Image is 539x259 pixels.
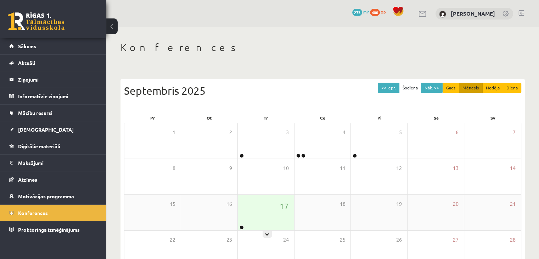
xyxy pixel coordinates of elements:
[465,113,521,123] div: Sv
[170,236,175,244] span: 22
[482,83,503,93] button: Nedēļa
[280,200,289,212] span: 17
[453,200,459,208] span: 20
[18,88,97,104] legend: Informatīvie ziņojumi
[451,10,495,17] a: [PERSON_NAME]
[226,236,232,244] span: 23
[408,113,465,123] div: Se
[510,164,516,172] span: 14
[9,105,97,121] a: Mācību resursi
[370,9,380,16] span: 400
[456,128,459,136] span: 6
[9,221,97,238] a: Proktoringa izmēģinājums
[283,164,289,172] span: 10
[399,83,421,93] button: Šodiena
[513,128,516,136] span: 7
[396,164,402,172] span: 12
[18,226,80,233] span: Proktoringa izmēģinājums
[18,60,35,66] span: Aktuāli
[18,143,60,149] span: Digitālie materiāli
[9,171,97,188] a: Atzīmes
[381,9,386,15] span: xp
[453,164,459,172] span: 13
[396,236,402,244] span: 26
[370,9,389,15] a: 400 xp
[339,200,345,208] span: 18
[9,205,97,221] a: Konferences
[396,200,402,208] span: 19
[124,113,181,123] div: Pr
[9,121,97,138] a: [DEMOGRAPHIC_DATA]
[283,236,289,244] span: 24
[378,83,399,93] button: << Iepr.
[9,38,97,54] a: Sākums
[9,71,97,88] a: Ziņojumi
[170,200,175,208] span: 15
[286,128,289,136] span: 3
[9,155,97,171] a: Maksājumi
[229,164,232,172] span: 9
[9,188,97,204] a: Motivācijas programma
[352,9,362,16] span: 273
[18,210,48,216] span: Konferences
[229,128,232,136] span: 2
[9,55,97,71] a: Aktuāli
[351,113,408,123] div: Pi
[503,83,521,93] button: Diena
[453,236,459,244] span: 27
[363,9,369,15] span: mP
[294,113,351,123] div: Ce
[8,12,64,30] a: Rīgas 1. Tālmācības vidusskola
[120,42,525,54] h1: Konferences
[421,83,443,93] button: Nāk. >>
[237,113,294,123] div: Tr
[173,164,175,172] span: 8
[226,200,232,208] span: 16
[399,128,402,136] span: 5
[439,11,446,18] img: Angelisa Kuzņecova
[181,113,237,123] div: Ot
[18,155,97,171] legend: Maksājumi
[18,71,97,88] legend: Ziņojumi
[173,128,175,136] span: 1
[339,164,345,172] span: 11
[342,128,345,136] span: 4
[18,110,52,116] span: Mācību resursi
[339,236,345,244] span: 25
[124,83,521,99] div: Septembris 2025
[18,176,37,183] span: Atzīmes
[352,9,369,15] a: 273 mP
[510,200,516,208] span: 21
[459,83,483,93] button: Mēnesis
[443,83,459,93] button: Gads
[18,43,36,49] span: Sākums
[510,236,516,244] span: 28
[18,126,74,133] span: [DEMOGRAPHIC_DATA]
[9,88,97,104] a: Informatīvie ziņojumi
[18,193,74,199] span: Motivācijas programma
[9,138,97,154] a: Digitālie materiāli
